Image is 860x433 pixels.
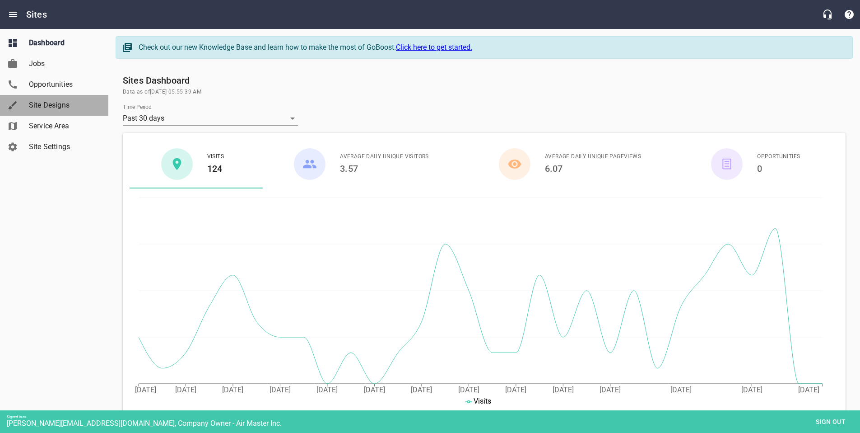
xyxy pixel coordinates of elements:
[600,386,621,394] tspan: [DATE]
[7,415,860,419] div: Signed in as
[207,152,224,161] span: Visits
[553,386,574,394] tspan: [DATE]
[2,4,24,25] button: Open drawer
[545,152,641,161] span: Average Daily Unique Pageviews
[123,104,152,110] label: Time Period
[139,42,843,53] div: Check out our new Knowledge Base and learn how to make the most of GoBoost.
[29,58,98,69] span: Jobs
[545,161,641,176] h6: 6.07
[29,79,98,90] span: Opportunities
[411,386,432,394] tspan: [DATE]
[29,100,98,111] span: Site Designs
[340,152,429,161] span: Average Daily Unique Visitors
[458,386,479,394] tspan: [DATE]
[123,73,846,88] h6: Sites Dashboard
[505,386,526,394] tspan: [DATE]
[670,386,692,394] tspan: [DATE]
[29,38,98,48] span: Dashboard
[270,386,291,394] tspan: [DATE]
[135,386,156,394] tspan: [DATE]
[29,121,98,132] span: Service Area
[838,4,860,25] button: Support Portal
[207,161,224,176] h6: 124
[798,386,819,394] tspan: [DATE]
[29,141,98,152] span: Site Settings
[364,386,385,394] tspan: [DATE]
[757,152,800,161] span: Opportunities
[26,7,47,22] h6: Sites
[7,419,860,428] div: [PERSON_NAME][EMAIL_ADDRESS][DOMAIN_NAME], Company Owner - Air Master Inc.
[316,386,338,394] tspan: [DATE]
[808,414,853,430] button: Sign out
[123,88,846,97] span: Data as of [DATE] 05:55:39 AM
[222,386,243,394] tspan: [DATE]
[757,161,800,176] h6: 0
[340,161,429,176] h6: 3.57
[474,397,491,405] span: Visits
[741,386,762,394] tspan: [DATE]
[812,416,850,428] span: Sign out
[817,4,838,25] button: Live Chat
[123,111,298,126] div: Past 30 days
[396,43,472,52] a: Click here to get started.
[175,386,196,394] tspan: [DATE]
